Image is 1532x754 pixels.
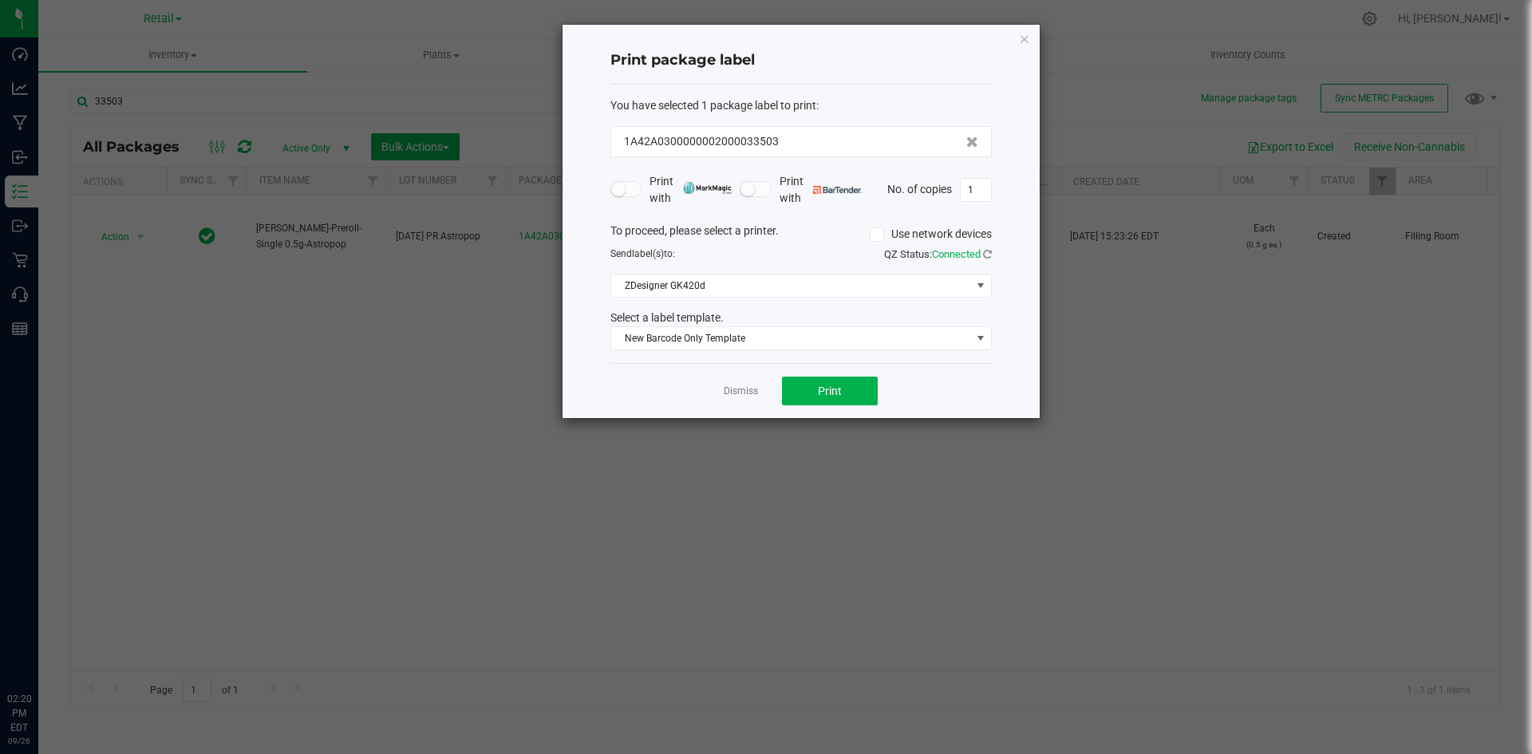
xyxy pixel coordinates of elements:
span: Connected [932,248,981,260]
img: mark_magic_cybra.png [683,182,732,194]
span: QZ Status: [884,248,992,260]
a: Dismiss [724,385,758,398]
span: Print with [650,173,732,207]
iframe: Resource center [16,626,64,674]
span: Print with [780,173,862,207]
button: Print [782,377,878,405]
span: Print [818,385,842,397]
div: To proceed, please select a printer. [598,223,1004,247]
img: bartender.png [813,186,862,194]
span: ZDesigner GK420d [611,274,971,297]
span: 1A42A0300000002000033503 [624,133,779,150]
span: label(s) [632,248,664,259]
div: : [610,97,992,114]
span: New Barcode Only Template [611,327,971,349]
span: Send to: [610,248,675,259]
label: Use network devices [870,226,992,243]
h4: Print package label [610,50,992,71]
span: You have selected 1 package label to print [610,99,816,112]
div: Select a label template. [598,310,1004,326]
span: No. of copies [887,182,952,195]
